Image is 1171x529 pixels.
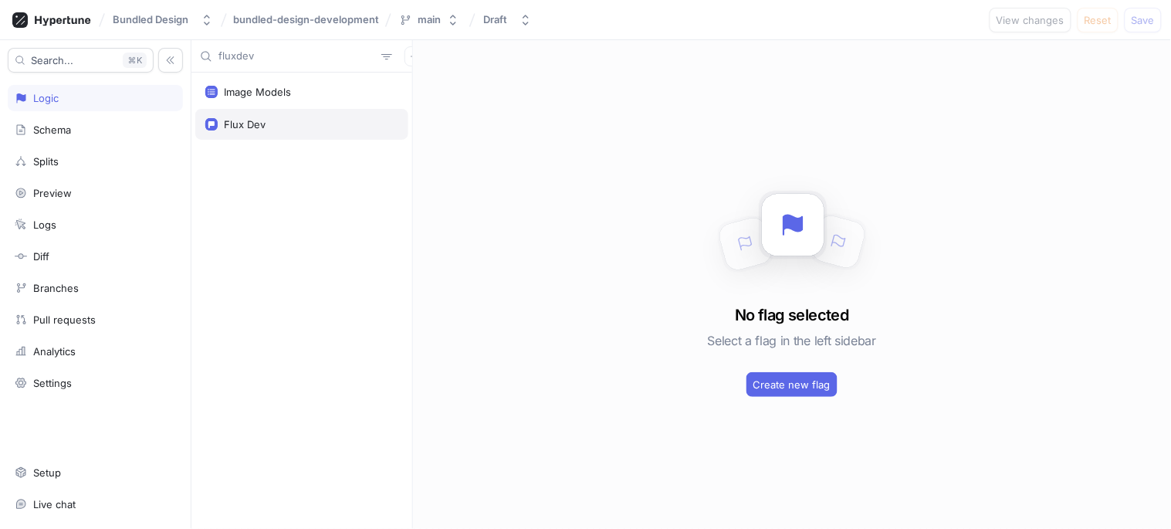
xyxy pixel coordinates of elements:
div: Flux Dev [224,118,266,131]
button: View changes [990,8,1071,32]
button: Search...K [8,48,154,73]
h5: Select a flag in the left sidebar [708,327,876,354]
div: Image Models [224,86,291,98]
span: Reset [1085,15,1112,25]
div: Logs [33,219,56,231]
div: Logic [33,92,59,104]
button: Reset [1078,8,1119,32]
div: Live chat [33,498,76,510]
span: Search... [31,56,73,65]
div: main [418,13,441,26]
span: Save [1132,15,1155,25]
div: Branches [33,282,79,294]
div: Preview [33,187,72,199]
div: Pull requests [33,314,96,326]
input: Search... [218,49,375,64]
button: main [393,7,465,32]
div: Splits [33,155,59,168]
div: Diff [33,250,49,263]
div: Bundled Design [113,13,188,26]
div: Analytics [33,345,76,358]
div: Setup [33,466,61,479]
span: Create new flag [753,380,831,389]
button: Save [1125,8,1162,32]
button: Create new flag [746,372,838,397]
div: K [123,53,147,68]
div: Settings [33,377,72,389]
button: Bundled Design [107,7,219,32]
div: Draft [483,13,507,26]
span: bundled-design-development [233,14,379,25]
button: Draft [477,7,538,32]
div: Schema [33,124,71,136]
span: View changes [997,15,1064,25]
h3: No flag selected [735,303,848,327]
